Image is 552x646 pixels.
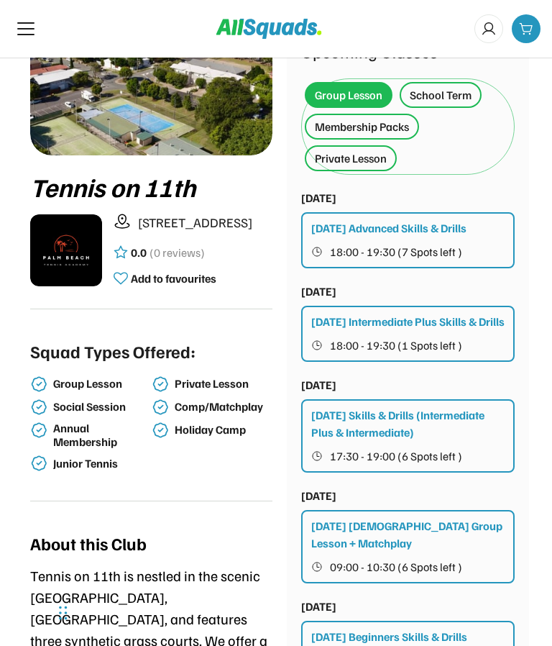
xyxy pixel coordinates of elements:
[315,118,409,135] div: Membership Packs
[131,270,216,287] div: Add to favourites
[30,173,272,201] div: Tennis on 11th
[311,242,506,261] button: 18:00 - 19:30 (7 Spots left )
[152,422,169,439] img: check-verified-01.svg
[330,340,462,351] span: 18:00 - 19:30 (1 Spots left )
[410,86,471,104] div: School Term
[30,530,147,556] div: About this Club
[30,24,272,155] img: 1000017423.png
[311,406,506,441] div: [DATE] Skills & Drills (Intermediate Plus & Intermediate)
[330,450,462,462] span: 17:30 - 19:00 (6 Spots left )
[175,400,270,414] div: Comp/Matchplay
[152,399,169,416] img: check-verified-01.svg
[152,376,169,393] img: check-verified-01.svg
[330,561,462,573] span: 09:00 - 10:30 (6 Spots left )
[30,376,47,393] img: check-verified-01.svg
[138,213,272,232] div: [STREET_ADDRESS]
[149,244,205,261] div: (0 reviews)
[53,457,149,470] div: Junior Tennis
[53,377,149,391] div: Group Lesson
[301,598,336,615] div: [DATE]
[175,423,270,437] div: Holiday Camp
[30,338,195,364] div: Squad Types Offered:
[315,86,382,104] div: Group Lesson
[301,189,336,206] div: [DATE]
[311,219,466,237] div: [DATE] Advanced Skills & Drills
[311,628,467,645] div: [DATE] Beginners Skills & Drills
[301,487,336,504] div: [DATE]
[311,313,505,330] div: [DATE] Intermediate Plus Skills & Drills
[301,376,336,393] div: [DATE]
[131,244,147,261] div: 0.0
[30,455,47,472] img: check-verified-01.svg
[311,558,506,576] button: 09:00 - 10:30 (6 Spots left )
[30,399,47,416] img: check-verified-01.svg
[315,150,387,167] div: Private Lesson
[311,447,506,465] button: 17:30 - 19:00 (6 Spots left )
[311,517,506,552] div: [DATE] [DEMOGRAPHIC_DATA] Group Lesson + Matchplay
[53,400,149,414] div: Social Session
[175,377,270,391] div: Private Lesson
[53,422,149,449] div: Annual Membership
[301,283,336,300] div: [DATE]
[30,214,102,286] img: IMG_2979.png
[30,422,47,439] img: check-verified-01.svg
[330,246,462,258] span: 18:00 - 19:30 (7 Spots left )
[311,336,506,355] button: 18:00 - 19:30 (1 Spots left )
